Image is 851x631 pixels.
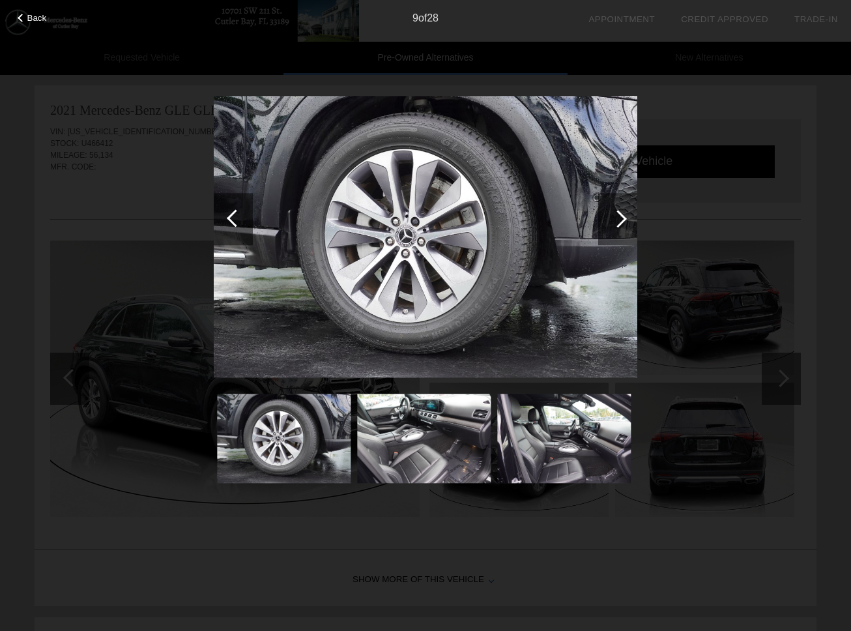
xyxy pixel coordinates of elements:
[427,12,439,23] span: 28
[794,14,838,24] a: Trade-In
[214,96,637,377] img: 9c6b6026aeddf3e7965700274e299b7e.jpg
[27,13,47,23] span: Back
[588,14,655,24] a: Appointment
[412,12,418,23] span: 9
[217,394,351,483] img: 9c6b6026aeddf3e7965700274e299b7e.jpg
[357,394,491,483] img: 476cc608c3ef1d9a5999b6c95da74430.jpg
[681,14,768,24] a: Credit Approved
[497,394,631,483] img: 8b43a61c43b20ebf58558ab481fd7599.jpg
